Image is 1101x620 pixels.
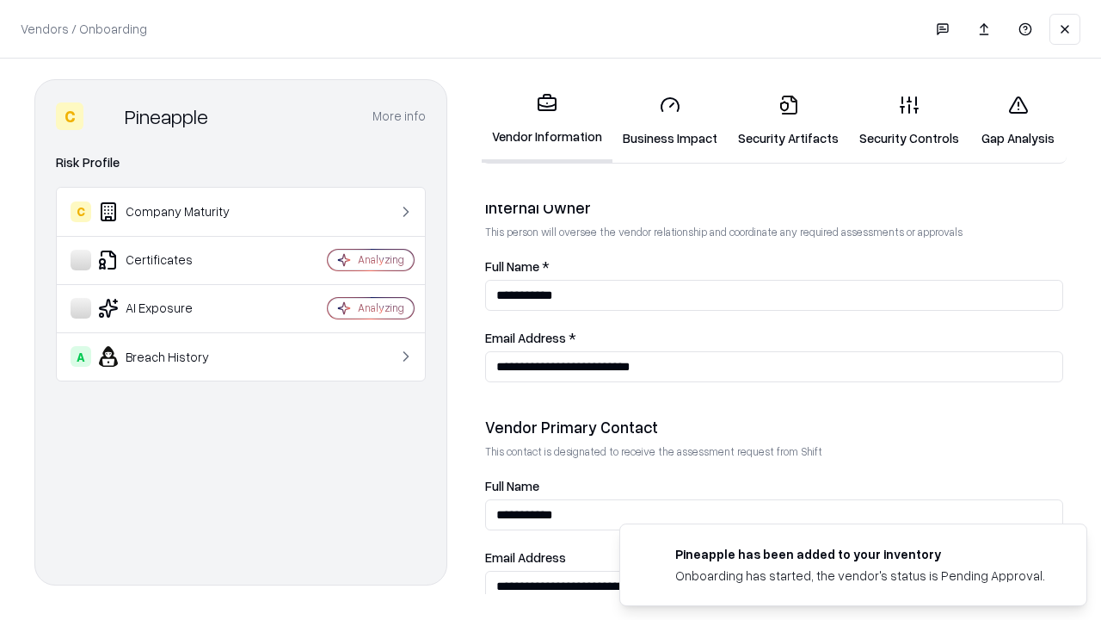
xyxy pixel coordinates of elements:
a: Gap Analysis [969,81,1067,161]
a: Security Controls [849,81,969,161]
a: Vendor Information [482,79,612,163]
div: A [71,346,91,367]
p: This contact is designated to receive the assessment request from Shift [485,444,1063,459]
div: Pineapple has been added to your inventory [675,545,1045,563]
img: pineappleenergy.com [641,545,661,566]
div: Pineapple [125,102,208,130]
div: Company Maturity [71,201,276,222]
div: Internal Owner [485,197,1063,218]
label: Email Address * [485,332,1063,344]
div: Analyzing [358,301,404,315]
div: AI Exposure [71,298,276,319]
label: Full Name [485,480,1063,493]
div: Certificates [71,250,276,270]
img: Pineapple [90,102,118,130]
div: Breach History [71,346,276,367]
label: Full Name * [485,260,1063,273]
p: This person will oversee the vendor relationship and coordinate any required assessments or appro... [485,225,1063,239]
label: Email Address [485,551,1063,564]
p: Vendors / Onboarding [21,20,147,38]
div: C [56,102,83,130]
div: Risk Profile [56,152,426,173]
a: Security Artifacts [728,81,849,161]
div: C [71,201,91,222]
div: Vendor Primary Contact [485,417,1063,437]
a: Business Impact [612,81,728,161]
div: Onboarding has started, the vendor's status is Pending Approval. [675,567,1045,585]
div: Analyzing [358,252,404,267]
button: More info [372,101,426,132]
